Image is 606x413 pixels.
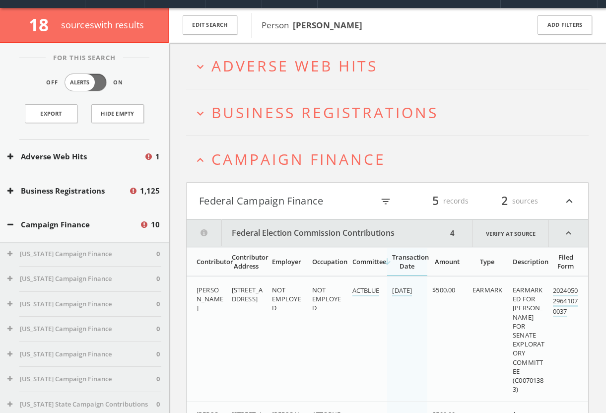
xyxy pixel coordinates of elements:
[472,285,502,294] span: EARMARK
[553,253,578,271] div: Filed Form
[272,257,301,266] div: Employer
[199,193,374,209] button: Federal Campaign Finance
[211,102,438,123] span: Business Registrations
[472,220,549,247] a: Verify at source
[272,285,301,312] span: NOT EMPLOYED
[197,285,223,312] span: [PERSON_NAME]
[447,220,458,247] div: 4
[549,220,588,247] i: expand_less
[194,151,589,167] button: expand_lessCampaign Finance
[380,196,391,207] i: filter_list
[194,58,589,74] button: expand_moreAdverse Web Hits
[7,151,144,162] button: Adverse Web Hits
[155,151,160,162] span: 1
[211,149,386,169] span: Campaign Finance
[156,324,160,334] span: 0
[432,285,455,294] span: $500.00
[538,15,592,35] button: Add Filters
[46,53,123,63] span: For This Search
[187,220,447,247] button: Federal Election Commission Contributions
[513,285,544,394] span: EARMARKED FOR [PERSON_NAME] FOR SENATE EXPLORATORY COMMITTEE (C00701383)
[7,249,156,259] button: [US_STATE] Campaign Finance
[7,274,156,284] button: [US_STATE] Campaign Finance
[392,286,412,296] a: [DATE]
[7,324,156,334] button: [US_STATE] Campaign Finance
[194,107,207,120] i: expand_more
[156,274,160,284] span: 0
[46,78,58,87] span: Off
[232,285,263,303] span: [STREET_ADDRESS]
[156,349,160,359] span: 0
[197,257,221,266] div: Contributor
[382,257,392,267] i: arrow_downward
[7,349,156,359] button: [US_STATE] Campaign Finance
[151,219,160,230] span: 10
[156,249,160,259] span: 0
[140,185,160,197] span: 1,125
[513,257,542,266] div: Description
[472,257,502,266] div: Type
[183,15,237,35] button: Edit Search
[91,104,144,123] button: Hide Empty
[7,374,156,384] button: [US_STATE] Campaign Finance
[61,19,144,31] span: source s with results
[25,104,77,123] a: Export
[553,286,578,317] a: 202405029641070037
[432,257,462,266] div: Amount
[7,400,156,410] button: [US_STATE] State Campaign Contributions
[156,299,160,309] span: 0
[211,56,378,76] span: Adverse Web Hits
[7,299,156,309] button: [US_STATE] Campaign Finance
[312,285,341,312] span: NOT EMPLOYED
[113,78,123,87] span: On
[156,374,160,384] span: 0
[156,400,160,410] span: 0
[409,193,469,209] div: records
[392,253,421,271] div: Transaction Date
[7,219,139,230] button: Campaign Finance
[232,253,261,271] div: Contributor Address
[428,192,443,209] span: 5
[262,19,362,31] span: Person
[194,153,207,167] i: expand_less
[194,104,589,121] button: expand_moreBusiness Registrations
[312,257,341,266] div: Occupation
[352,257,382,266] div: Committee
[293,19,362,31] b: [PERSON_NAME]
[563,193,576,209] i: expand_less
[352,286,380,296] a: ACTBLUE
[7,185,129,197] button: Business Registrations
[29,13,57,36] span: 18
[194,60,207,73] i: expand_more
[497,192,512,209] span: 2
[478,193,538,209] div: sources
